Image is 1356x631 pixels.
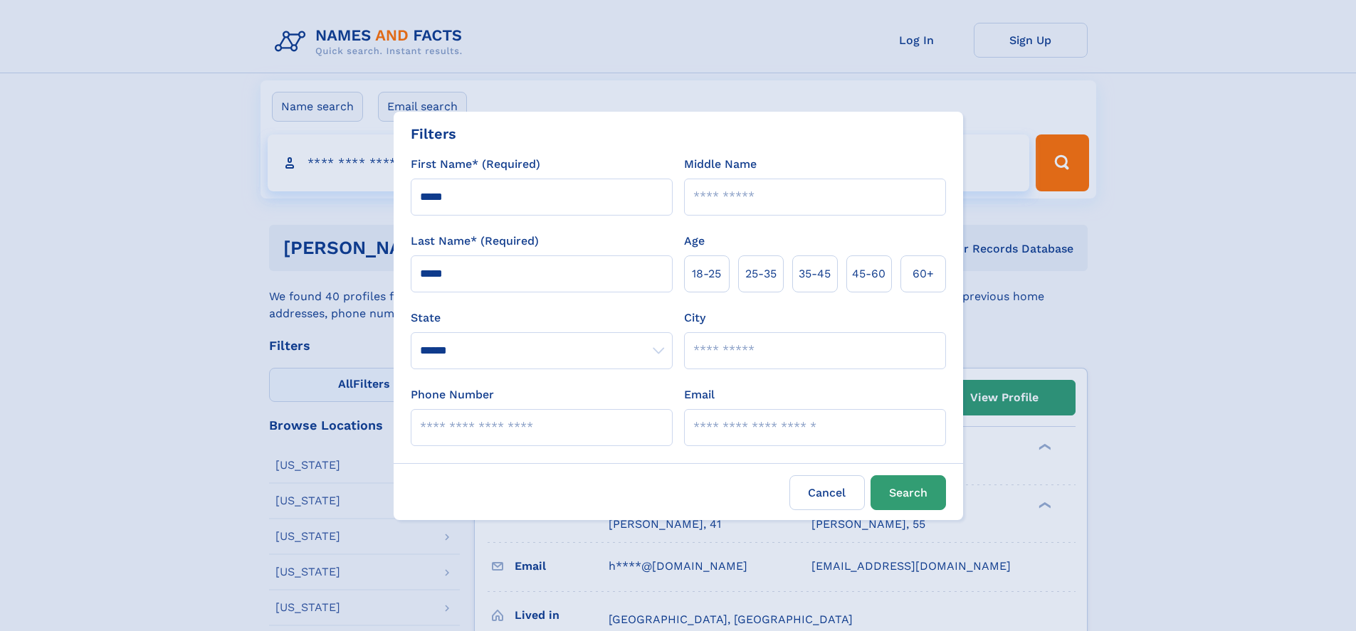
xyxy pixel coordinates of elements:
div: Filters [411,123,456,144]
span: 18‑25 [692,265,721,282]
label: Email [684,386,715,403]
label: First Name* (Required) [411,156,540,173]
span: 60+ [913,265,934,282]
label: Phone Number [411,386,494,403]
label: Last Name* (Required) [411,233,539,250]
label: Cancel [789,475,865,510]
span: 25‑35 [745,265,777,282]
label: Age [684,233,705,250]
button: Search [871,475,946,510]
span: 35‑45 [799,265,831,282]
label: State [411,309,673,327]
span: 45‑60 [852,265,885,282]
label: Middle Name [684,156,757,173]
label: City [684,309,705,327]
